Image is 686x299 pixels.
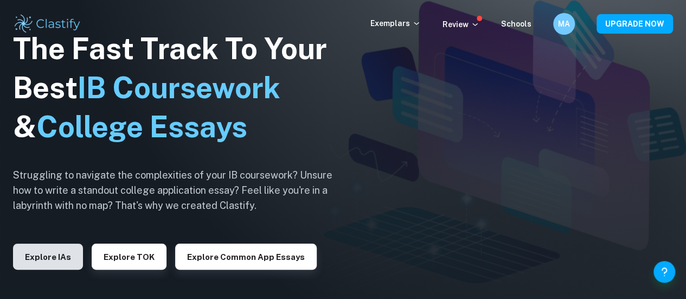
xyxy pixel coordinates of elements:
[175,244,317,270] button: Explore Common App essays
[92,251,166,262] a: Explore TOK
[597,14,673,34] button: UPGRADE NOW
[78,71,280,105] span: IB Coursework
[13,251,83,262] a: Explore IAs
[653,261,675,283] button: Help and Feedback
[558,18,570,30] h6: MA
[13,29,349,147] h1: The Fast Track To Your Best &
[13,13,82,35] img: Clastify logo
[553,13,575,35] button: MA
[370,17,421,29] p: Exemplars
[92,244,166,270] button: Explore TOK
[501,20,531,28] a: Schools
[36,110,247,144] span: College Essays
[443,18,479,30] p: Review
[13,168,349,213] h6: Struggling to navigate the complexities of your IB coursework? Unsure how to write a standout col...
[13,244,83,270] button: Explore IAs
[175,251,317,262] a: Explore Common App essays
